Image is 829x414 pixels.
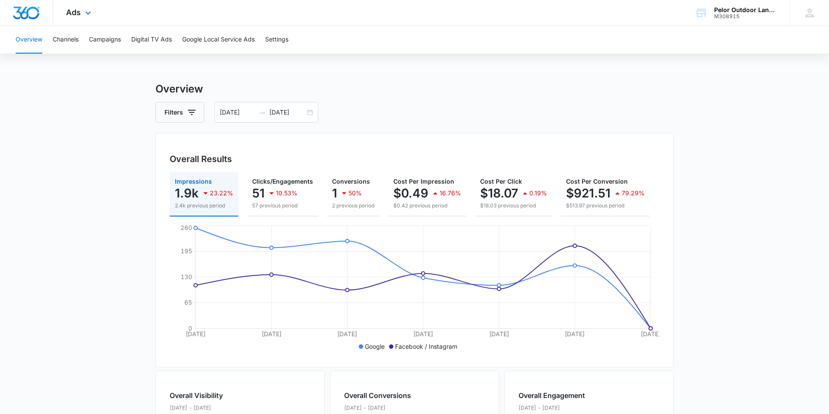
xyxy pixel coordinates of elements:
h2: Overall Conversions [344,390,411,401]
button: Settings [265,26,288,54]
span: Ads [66,8,81,17]
p: 1.9k [175,186,199,200]
tspan: 195 [180,247,192,255]
span: to [259,109,266,116]
p: $921.51 [566,186,611,200]
p: $18.03 previous period [480,202,547,210]
tspan: [DATE] [641,330,661,338]
span: Cost Per Impression [393,178,454,185]
span: Cost Per Click [480,178,522,185]
p: [DATE] - [DATE] [170,404,239,412]
h3: Overview [155,81,674,97]
input: End date [269,108,305,117]
tspan: 130 [180,273,192,280]
button: Overview [16,26,42,54]
tspan: [DATE] [186,330,206,338]
tspan: 65 [184,299,192,306]
button: Google Local Service Ads [182,26,255,54]
input: Start date [220,108,256,117]
span: swap-right [259,109,266,116]
p: 1 [332,186,337,200]
tspan: [DATE] [565,330,585,338]
span: Conversions [332,178,370,185]
div: account name [714,6,777,13]
p: [DATE] - [DATE] [344,404,411,412]
tspan: [DATE] [489,330,509,338]
p: 51 [252,186,265,200]
p: [DATE] - [DATE] [519,404,585,412]
span: Clicks/Engagements [252,178,313,185]
p: 50% [348,190,362,196]
p: $18.07 [480,186,518,200]
p: $513.97 previous period [566,202,645,210]
tspan: [DATE] [413,330,433,338]
p: 57 previous period [252,202,313,210]
p: Google [365,342,385,351]
tspan: [DATE] [262,330,282,338]
h2: Overall Visibility [170,390,239,401]
tspan: 0 [188,325,192,332]
p: $0.42 previous period [393,202,461,210]
p: 0.19% [529,190,547,196]
p: 16.76% [440,190,461,196]
h3: Overall Results [170,153,232,166]
button: Digital TV Ads [131,26,172,54]
span: Impressions [175,178,212,185]
span: Cost Per Conversion [566,178,628,185]
div: account id [714,13,777,19]
p: $0.49 [393,186,428,200]
tspan: 260 [180,224,192,231]
tspan: [DATE] [337,330,357,338]
button: Filters [155,102,204,123]
button: Campaigns [89,26,121,54]
p: 2 previous period [332,202,374,210]
h2: Overall Engagement [519,390,585,401]
p: Facebook / Instagram [395,342,457,351]
p: 79.29% [622,190,645,196]
button: Channels [53,26,79,54]
p: 23.22% [210,190,233,196]
p: 2.4k previous period [175,202,233,210]
p: 10.53% [276,190,297,196]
